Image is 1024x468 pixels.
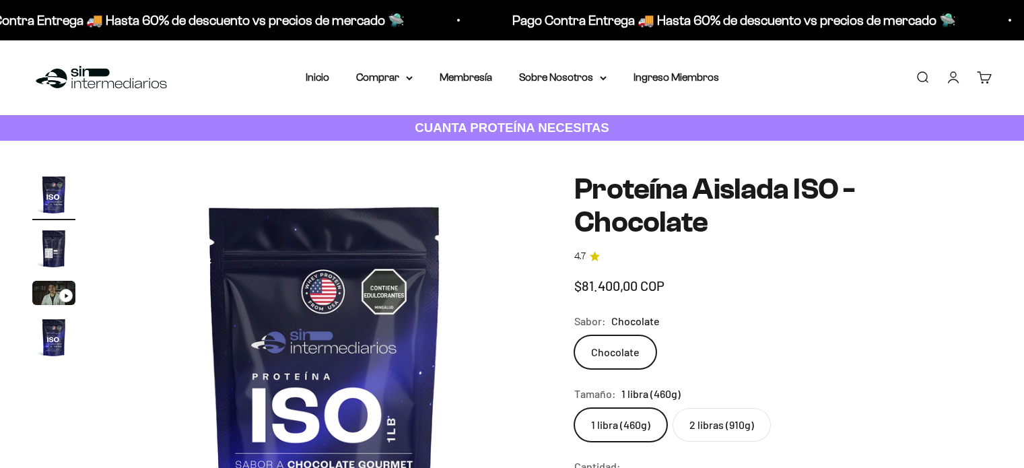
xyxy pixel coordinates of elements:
[246,9,689,31] p: Pago Contra Entrega 🚚 Hasta 60% de descuento vs precios de mercado 🛸
[32,227,75,270] img: Proteína Aislada ISO - Chocolate
[574,249,586,264] span: 4.7
[519,69,607,86] summary: Sobre Nosotros
[306,71,329,83] a: Inicio
[574,173,992,238] h1: Proteína Aislada ISO - Chocolate
[32,227,75,274] button: Ir al artículo 2
[32,316,75,363] button: Ir al artículo 4
[32,316,75,359] img: Proteína Aislada ISO - Chocolate
[574,385,616,403] legend: Tamaño:
[32,173,75,220] button: Ir al artículo 1
[415,121,609,135] strong: CUANTA PROTEÍNA NECESITAS
[356,69,413,86] summary: Comprar
[634,71,719,83] a: Ingreso Miembros
[574,249,992,264] a: 4.74.7 de 5.0 estrellas
[574,312,606,330] legend: Sabor:
[574,275,664,296] sale-price: $81.400,00 COP
[611,312,660,330] span: Chocolate
[32,173,75,216] img: Proteína Aislada ISO - Chocolate
[32,281,75,309] button: Ir al artículo 3
[440,71,492,83] a: Membresía
[621,385,681,403] span: 1 libra (460g)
